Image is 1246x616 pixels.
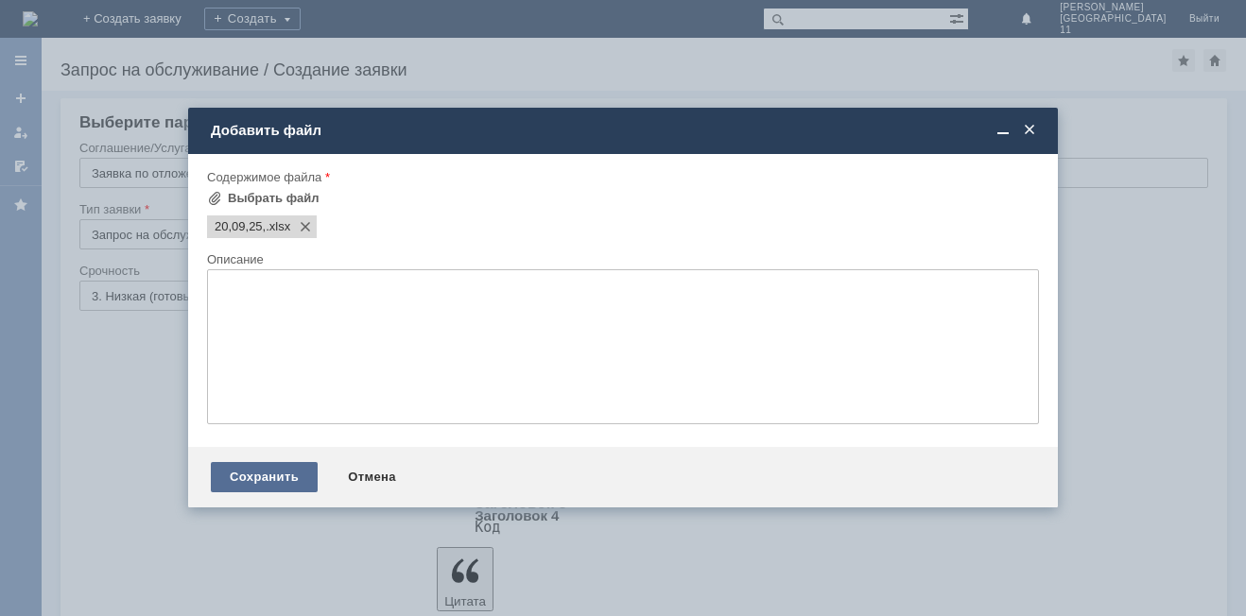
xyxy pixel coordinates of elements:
[266,219,290,234] span: 20,09,25,.xlsx
[228,191,320,206] div: Выбрать файл
[211,122,1039,139] div: Добавить файл
[8,8,276,38] div: добрый день,прошу удалить отложенный чек
[994,122,1012,139] span: Свернуть (Ctrl + M)
[215,219,266,234] span: 20,09,25,.xlsx
[1020,122,1039,139] span: Закрыть
[207,171,1035,183] div: Содержимое файла
[207,253,1035,265] div: Описание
